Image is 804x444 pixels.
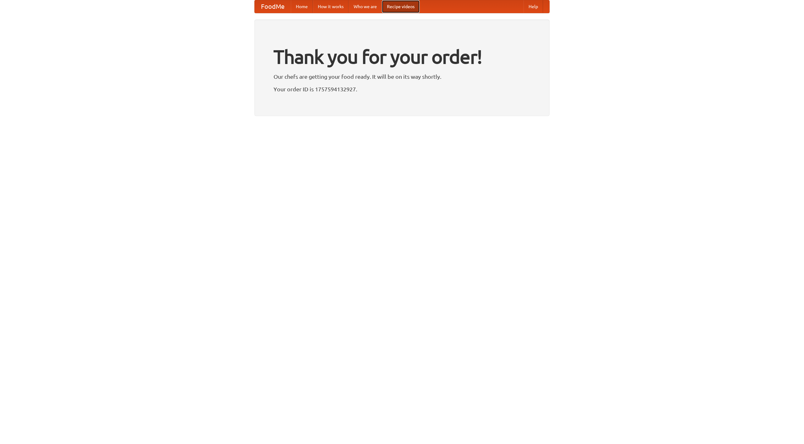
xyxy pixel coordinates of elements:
a: FoodMe [255,0,291,13]
a: Home [291,0,313,13]
a: Who we are [349,0,382,13]
a: How it works [313,0,349,13]
a: Help [524,0,543,13]
h1: Thank you for your order! [274,42,530,72]
p: Your order ID is 1757594132927. [274,84,530,94]
p: Our chefs are getting your food ready. It will be on its way shortly. [274,72,530,81]
a: Recipe videos [382,0,420,13]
